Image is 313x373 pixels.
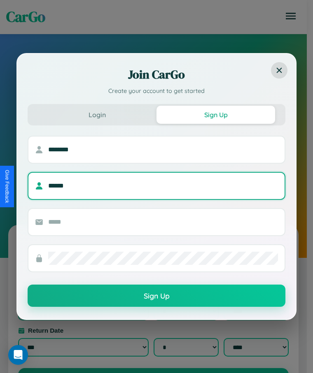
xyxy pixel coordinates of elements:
p: Create your account to get started [28,87,285,96]
h2: Join CarGo [28,66,285,83]
button: Sign Up [156,106,275,124]
button: Login [38,106,156,124]
div: Open Intercom Messenger [8,345,28,365]
div: Give Feedback [4,170,10,203]
button: Sign Up [28,285,285,307]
